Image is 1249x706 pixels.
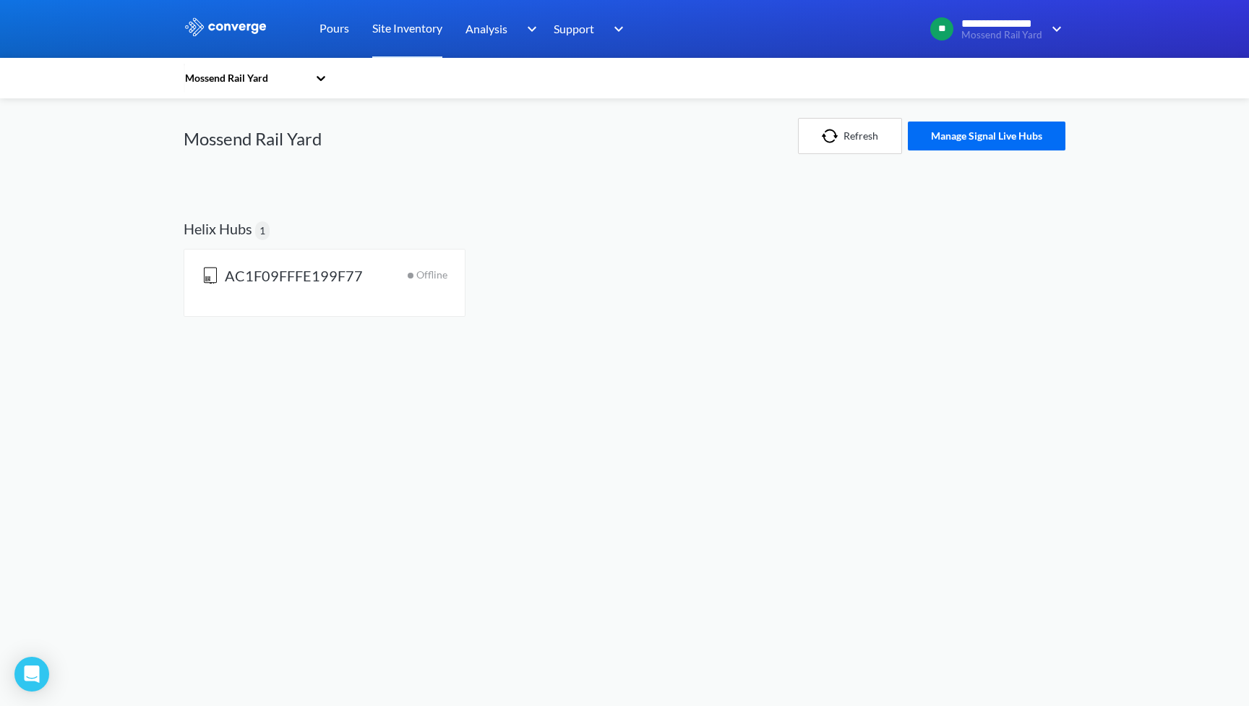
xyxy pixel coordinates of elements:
[416,267,447,299] span: Offline
[259,223,265,239] span: 1
[1042,20,1065,38] img: downArrow.svg
[184,17,267,36] img: logo_ewhite.svg
[554,20,594,38] span: Support
[798,118,902,154] button: Refresh
[465,20,507,38] span: Analysis
[518,20,541,38] img: downArrow.svg
[604,20,627,38] img: downArrow.svg
[225,267,363,287] span: AC1F09FFFE199F77
[822,129,844,143] img: icon-refresh.svg
[202,267,219,284] img: helix-hub-gateway.svg
[184,220,252,237] h2: Helix Hubs
[908,122,1065,150] button: Manage Signal Live Hubs
[961,30,1042,41] span: Mossend Rail Yard
[184,70,308,86] div: Mossend Rail Yard
[14,657,49,692] div: Open Intercom Messenger
[184,127,322,150] h1: Mossend Rail Yard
